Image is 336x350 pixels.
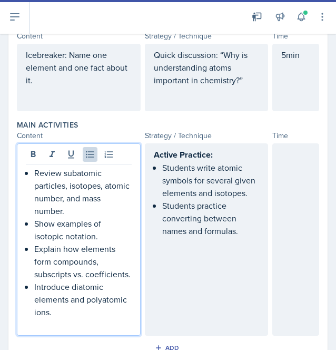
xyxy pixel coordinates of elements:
p: Show examples of isotopic notation. [34,217,132,242]
div: Strategy / Technique [145,31,269,42]
p: Students practice converting between names and formulas. [162,199,260,237]
p: Quick discussion: “Why is understanding atoms important in chemistry?” [154,48,260,86]
p: 5min [281,48,310,61]
p: Review subatomic particles, isotopes, atomic number, and mass number. [34,167,132,217]
div: Time [272,130,319,141]
label: Main Activities [17,120,78,130]
div: Time [272,31,319,42]
div: Content [17,130,141,141]
p: Introduce diatomic elements and polyatomic ions. [34,280,132,318]
div: Strategy / Technique [145,130,269,141]
p: Explain how elements form compounds, subscripts vs. coefficients. [34,242,132,280]
strong: Active Practice: [154,149,213,161]
div: Content [17,31,141,42]
p: Students write atomic symbols for several given elements and isotopes. [162,161,260,199]
p: Icebreaker: Name one element and one fact about it. [26,48,132,86]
